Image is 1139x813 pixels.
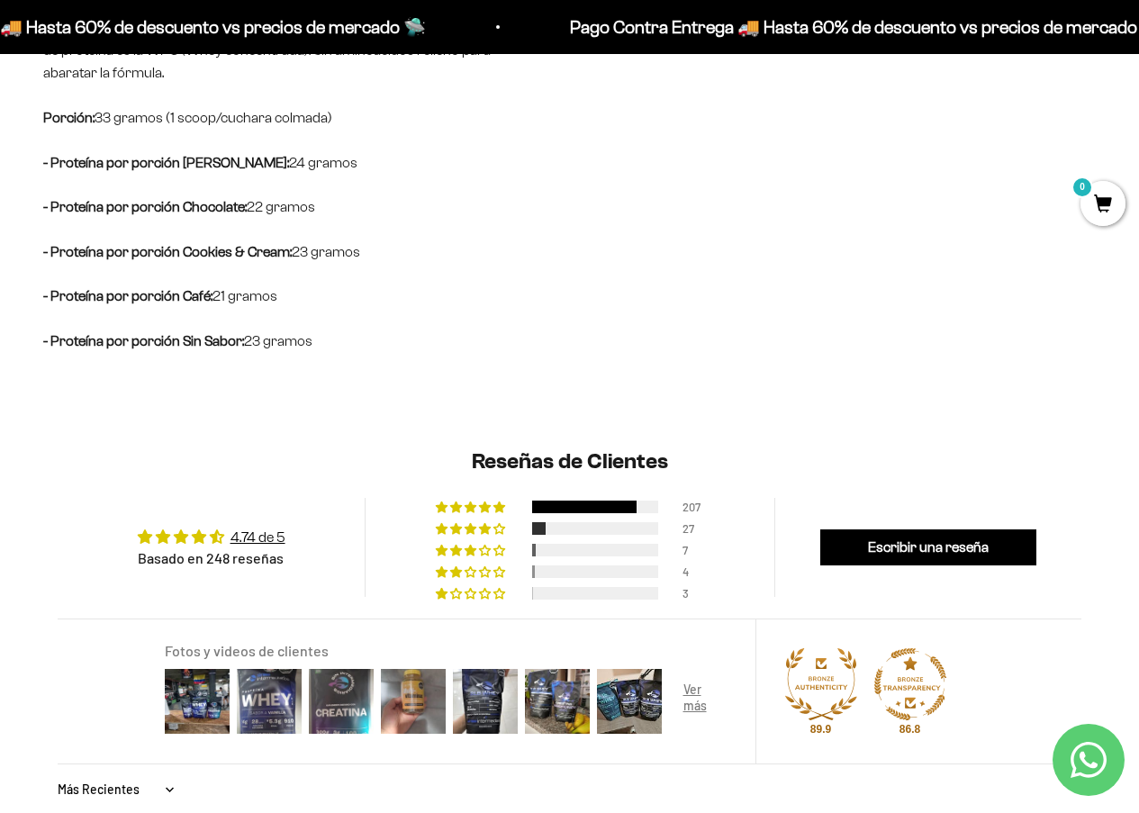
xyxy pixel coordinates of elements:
[785,648,857,725] div: Bronze Authentic Shop. At least 80% of published reviews are verified reviews
[436,565,508,578] div: 2% (4) reviews with 2 star rating
[785,648,857,720] img: Judge.me Bronze Authentic Shop medal
[436,501,508,513] div: 83% (207) reviews with 5 star rating
[874,648,946,725] div: Bronze Transparent Shop. Published at least 80% of verified reviews received in total
[665,665,737,737] img: User picture
[682,501,704,513] div: 207
[682,544,704,556] div: 7
[682,522,704,535] div: 27
[22,139,373,170] div: Más detalles sobre la fecha exacta de entrega.
[43,195,541,219] p: 22 gramos
[874,648,946,720] a: Judge.me Bronze Transparent Shop medal 86.8
[43,244,292,259] strong: - Proteína por porción Cookies & Cream:
[305,665,377,737] img: User picture
[896,722,925,736] div: 86.8
[294,268,371,299] span: Enviar
[1071,176,1093,198] mark: 0
[682,565,704,578] div: 4
[682,587,704,600] div: 3
[43,155,289,170] strong: - Proteína por porción [PERSON_NAME]:
[807,722,836,736] div: 89.9
[58,447,1081,477] h2: Reseñas de Clientes
[165,641,734,661] div: Fotos y videos de clientes
[820,529,1036,565] a: Escribir una reseña
[22,211,373,259] div: La confirmación de la pureza de los ingredientes.
[22,175,373,206] div: Un mensaje de garantía de satisfacción visible.
[43,106,541,130] p: 33 gramos (1 scoop/cuchara colmada)
[58,772,179,808] select: Sort dropdown
[22,29,373,70] p: ¿Qué te daría la seguridad final para añadir este producto a tu carrito?
[1080,195,1125,215] a: 0
[231,529,285,545] a: 4.74 de 5
[43,288,212,303] strong: - Proteína por porción Café:
[785,648,857,720] a: Judge.me Bronze Authentic Shop medal 89.9
[138,548,285,568] div: Basado en 248 reseñas
[377,665,449,737] img: User picture
[436,544,508,556] div: 3% (7) reviews with 3 star rating
[43,240,541,264] p: 23 gramos
[436,587,508,600] div: 1% (3) reviews with 1 star rating
[449,665,521,737] img: User picture
[874,648,946,720] img: Judge.me Bronze Transparent Shop medal
[43,151,541,175] p: 24 gramos
[593,665,665,737] img: User picture
[43,110,95,125] strong: Porción:
[233,665,305,737] img: User picture
[43,199,247,214] strong: - Proteína por porción Chocolate:
[43,285,541,308] p: 21 gramos
[436,522,508,535] div: 11% (27) reviews with 4 star rating
[22,86,373,134] div: Un aval de expertos o estudios clínicos en la página.
[521,665,593,737] img: User picture
[161,665,233,737] img: User picture
[43,330,541,353] p: 23 gramos
[293,268,373,299] button: Enviar
[138,527,285,547] div: Average rating is 4.74 stars
[43,333,244,348] strong: - Proteína por porción Sin Sabor:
